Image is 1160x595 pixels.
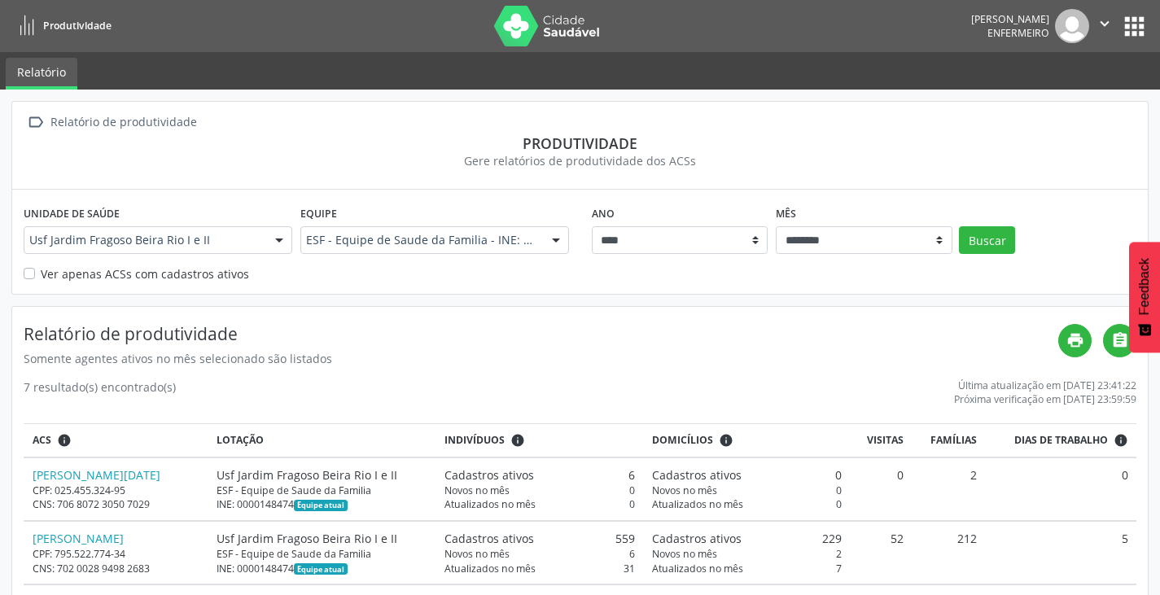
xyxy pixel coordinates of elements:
span: Esta é a equipe atual deste Agente [294,500,347,511]
div: [PERSON_NAME] [971,12,1049,26]
i:  [1111,331,1129,349]
td: 5 [986,521,1136,584]
td: 2 [913,457,986,521]
span: Novos no mês [652,547,717,561]
span: Atualizados no mês [444,562,536,575]
i:  [1096,15,1114,33]
th: Lotação [208,424,436,457]
div: CPF: 795.522.774-34 [33,547,200,561]
div: INE: 0000148474 [217,497,427,511]
span: Atualizados no mês [652,562,743,575]
div: Gere relatórios de produtividade dos ACSs [24,152,1136,169]
div: ESF - Equipe de Saude da Familia [217,547,427,561]
button:  [1089,9,1120,43]
div: 559 [444,530,635,547]
div: 7 [652,562,843,575]
i: print [1066,331,1084,349]
a: Produtividade [11,12,112,39]
span: Domicílios [652,433,713,448]
h4: Relatório de produtividade [24,324,1058,344]
a: [PERSON_NAME] [33,531,124,546]
a: [PERSON_NAME][DATE] [33,467,160,483]
i: <div class="text-left"> <div> <strong>Cadastros ativos:</strong> Cadastros que estão vinculados a... [719,433,733,448]
span: Dias de trabalho [1014,433,1108,448]
div: 7 resultado(s) encontrado(s) [24,378,176,406]
span: Atualizados no mês [652,497,743,511]
div: 6 [444,547,635,561]
td: 0 [851,457,913,521]
span: Produtividade [43,19,112,33]
span: Feedback [1137,258,1152,315]
span: Atualizados no mês [444,497,536,511]
div: 0 [652,483,843,497]
div: INE: 0000148474 [217,562,427,575]
div: Somente agentes ativos no mês selecionado são listados [24,350,1058,367]
th: Famílias [913,424,986,457]
div: 0 [652,497,843,511]
i: <div class="text-left"> <div> <strong>Cadastros ativos:</strong> Cadastros que estão vinculados a... [510,433,525,448]
a:  [1103,324,1136,357]
span: Cadastros ativos [652,466,742,483]
td: 212 [913,521,986,584]
span: Novos no mês [444,547,510,561]
button: Buscar [959,226,1015,254]
td: 52 [851,521,913,584]
a: Relatório [6,58,77,90]
span: Enfermeiro [987,26,1049,40]
div: 229 [652,530,843,547]
div: CPF: 025.455.324-95 [33,483,200,497]
img: img [1055,9,1089,43]
i:  [24,111,47,134]
div: 0 [652,466,843,483]
div: CNS: 706 8072 3050 7029 [33,497,200,511]
span: Novos no mês [444,483,510,497]
span: Cadastros ativos [444,466,534,483]
div: Relatório de produtividade [47,111,199,134]
div: Usf Jardim Fragoso Beira Rio I e II [217,466,427,483]
label: Mês [776,201,796,226]
label: Ano [592,201,615,226]
label: Equipe [300,201,337,226]
th: Visitas [851,424,913,457]
i: ACSs que estiveram vinculados a uma UBS neste período, mesmo sem produtividade. [57,433,72,448]
div: Produtividade [24,134,1136,152]
span: ESF - Equipe de Saude da Familia - INE: 0000148474 [306,232,536,248]
span: Novos no mês [652,483,717,497]
span: Usf Jardim Fragoso Beira Rio I e II [29,232,259,248]
div: ESF - Equipe de Saude da Familia [217,483,427,497]
div: 6 [444,466,635,483]
i: Dias em que o(a) ACS fez pelo menos uma visita, ou ficha de cadastro individual ou cadastro domic... [1114,433,1128,448]
span: Indivíduos [444,433,505,448]
div: Última atualização em [DATE] 23:41:22 [954,378,1136,392]
a:  Relatório de produtividade [24,111,199,134]
span: Cadastros ativos [652,530,742,547]
a: print [1058,324,1092,357]
td: 0 [986,457,1136,521]
span: Cadastros ativos [444,530,534,547]
div: Próxima verificação em [DATE] 23:59:59 [954,392,1136,406]
div: Usf Jardim Fragoso Beira Rio I e II [217,530,427,547]
label: Ver apenas ACSs com cadastros ativos [41,265,249,282]
span: Esta é a equipe atual deste Agente [294,563,347,575]
button: Feedback - Mostrar pesquisa [1129,242,1160,352]
div: CNS: 702 0028 9498 2683 [33,562,200,575]
label: Unidade de saúde [24,201,120,226]
div: 2 [652,547,843,561]
div: 31 [444,562,635,575]
div: 0 [444,483,635,497]
span: ACS [33,433,51,448]
div: 0 [444,497,635,511]
button: apps [1120,12,1149,41]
